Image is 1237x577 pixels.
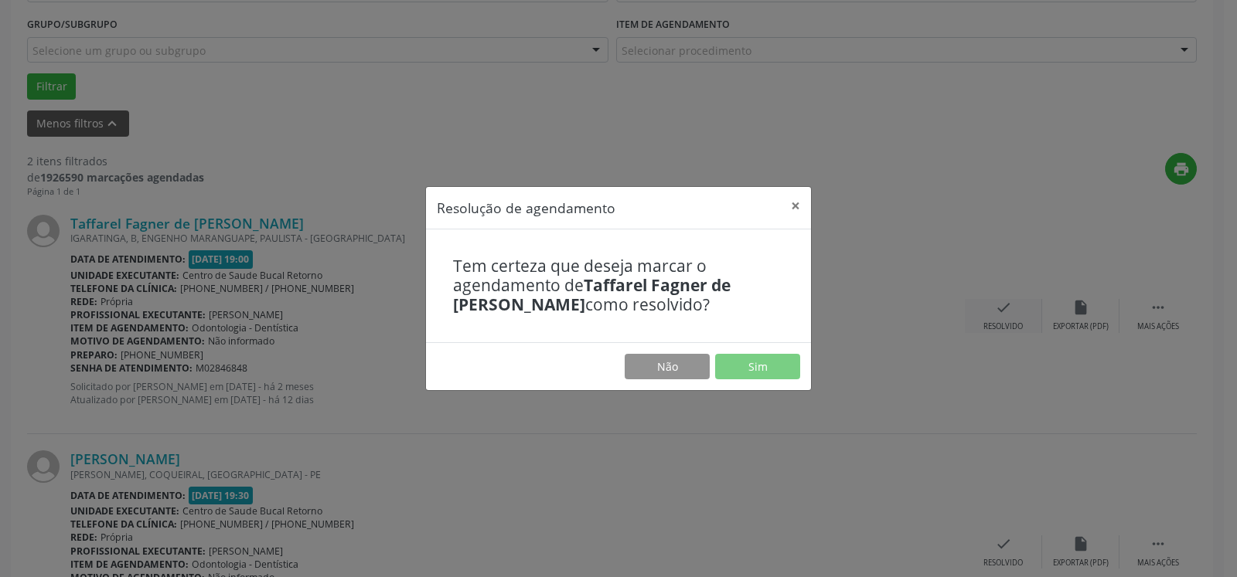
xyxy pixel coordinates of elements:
[453,256,784,315] h4: Tem certeza que deseja marcar o agendamento de como resolvido?
[625,354,710,380] button: Não
[780,187,811,225] button: Close
[715,354,800,380] button: Sim
[437,198,615,218] h5: Resolução de agendamento
[453,274,731,315] b: Taffarel Fagner de [PERSON_NAME]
